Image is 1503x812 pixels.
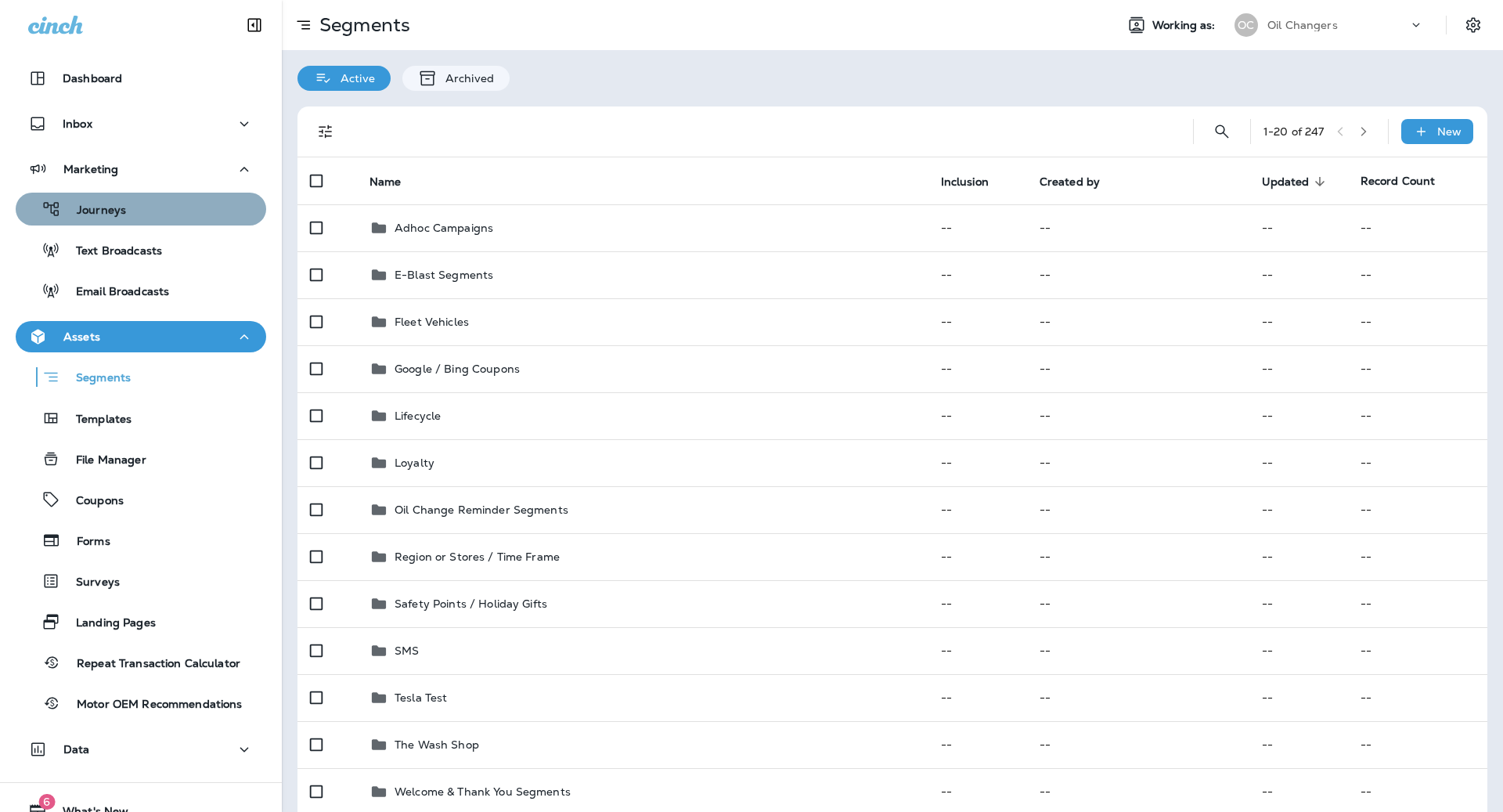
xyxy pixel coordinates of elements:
button: Forms [16,524,266,557]
p: Segments [60,371,131,387]
button: Surveys [16,565,266,597]
span: Updated [1262,175,1330,189]
p: Email Broadcasts [60,285,169,300]
td: -- [1027,392,1249,439]
button: Text Broadcasts [16,233,266,266]
p: The Wash Shop [395,738,479,751]
td: -- [928,627,1027,674]
p: Fleet Vehicles [395,316,469,328]
td: -- [1348,392,1487,439]
p: Templates [60,413,132,428]
td: -- [1249,298,1348,345]
td: -- [1027,486,1249,533]
td: -- [1348,298,1487,345]
td: -- [1348,439,1487,486]
td: -- [928,721,1027,768]
td: -- [1348,251,1487,298]
td: -- [1348,204,1487,251]
td: -- [928,251,1027,298]
p: Marketing [63,163,118,175]
button: Collapse Sidebar [232,9,276,41]
p: Dashboard [63,72,122,85]
p: Journeys [61,204,126,218]
button: Settings [1459,11,1487,39]
td: -- [1249,251,1348,298]
p: Coupons [60,494,124,509]
p: Welcome & Thank You Segments [395,785,571,798]
td: -- [928,580,1027,627]
p: Assets [63,330,100,343]
button: Journeys [16,193,266,226]
p: SMS [395,644,419,657]
button: Assets [16,321,266,352]
button: Search Segments [1206,116,1238,147]
td: -- [1249,721,1348,768]
td: -- [1249,345,1348,392]
td: -- [1348,345,1487,392]
td: -- [1027,204,1249,251]
button: File Manager [16,442,266,475]
p: Google / Bing Coupons [395,363,520,375]
p: Landing Pages [60,616,156,631]
td: -- [1348,674,1487,721]
td: -- [1249,580,1348,627]
p: Repeat Transaction Calculator [61,657,240,672]
button: Marketing [16,153,266,185]
span: Inclusion [941,175,1009,189]
div: 1 - 20 of 247 [1263,125,1325,138]
p: E-Blast Segments [395,269,493,281]
p: Oil Changers [1267,19,1338,31]
td: -- [928,439,1027,486]
td: -- [1249,392,1348,439]
td: -- [1027,721,1249,768]
td: -- [1249,439,1348,486]
td: -- [1027,345,1249,392]
p: Active [333,72,375,85]
td: -- [1249,674,1348,721]
button: Coupons [16,483,266,516]
p: Tesla Test [395,691,447,704]
button: Segments [16,360,266,394]
p: Data [63,743,90,756]
td: -- [1348,533,1487,580]
td: -- [1348,486,1487,533]
td: -- [928,392,1027,439]
td: -- [1027,439,1249,486]
button: Repeat Transaction Calculator [16,646,266,679]
p: Segments [313,13,410,37]
td: -- [1348,627,1487,674]
td: -- [928,204,1027,251]
td: -- [1027,533,1249,580]
td: -- [928,486,1027,533]
td: -- [1348,721,1487,768]
td: -- [1348,580,1487,627]
p: Archived [438,72,494,85]
button: Dashboard [16,63,266,94]
td: -- [1249,486,1348,533]
button: Templates [16,402,266,435]
td: -- [1027,627,1249,674]
button: Filters [310,116,341,147]
p: Safety Points / Holiday Gifts [395,597,547,610]
span: Inclusion [941,175,989,189]
p: Inbox [63,117,92,130]
p: Region or Stores / Time Frame [395,550,560,563]
td: -- [1249,204,1348,251]
td: -- [928,533,1027,580]
p: Loyalty [395,457,434,469]
p: Motor OEM Recommendations [61,698,243,713]
span: Working as: [1152,19,1219,32]
td: -- [928,298,1027,345]
span: Name [369,175,422,189]
button: Email Broadcasts [16,274,266,307]
span: Created by [1040,175,1100,189]
span: 6 [38,794,55,810]
p: Adhoc Campaigns [395,222,493,234]
td: -- [1027,251,1249,298]
p: File Manager [60,453,146,468]
td: -- [928,345,1027,392]
span: Created by [1040,175,1120,189]
button: Landing Pages [16,605,266,638]
p: Surveys [60,576,120,590]
td: -- [1027,298,1249,345]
